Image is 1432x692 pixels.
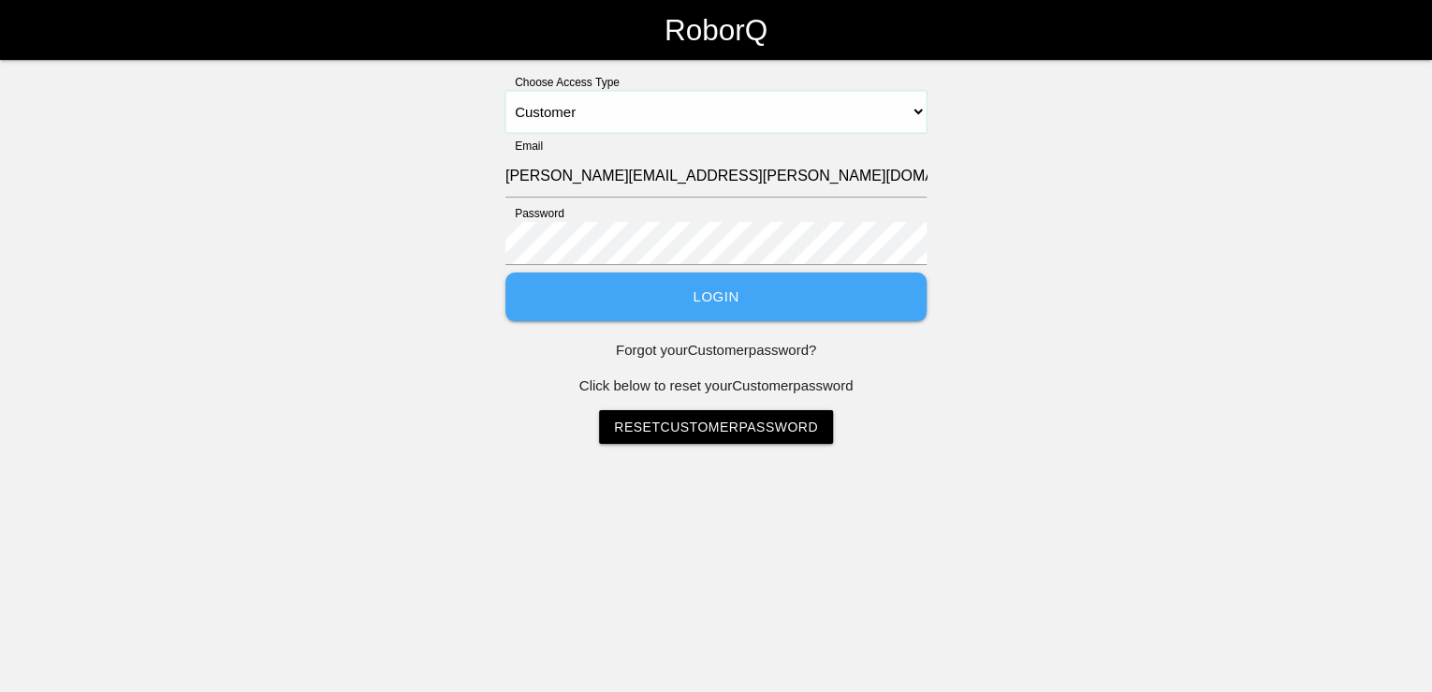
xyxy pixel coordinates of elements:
button: Login [505,272,927,322]
p: Click below to reset your Customer password [505,375,927,397]
label: Password [505,205,564,222]
p: Forgot your Customer password? [505,340,927,361]
a: ResetCustomerPassword [599,410,833,444]
label: Choose Access Type [505,74,620,91]
label: Email [505,138,543,155]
